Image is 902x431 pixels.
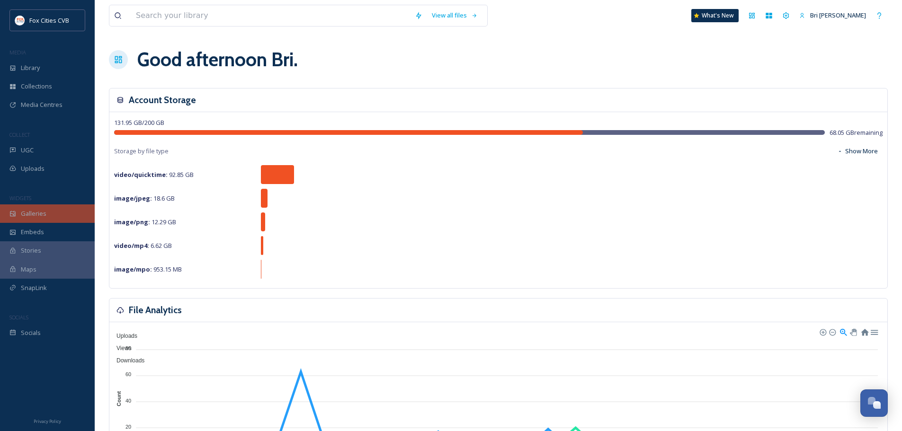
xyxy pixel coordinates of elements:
a: What's New [691,9,739,22]
span: 131.95 GB / 200 GB [114,118,164,127]
span: SnapLink [21,283,47,292]
span: Fox Cities CVB [29,16,69,25]
span: Stories [21,246,41,255]
tspan: 60 [125,371,131,377]
strong: image/jpeg : [114,194,152,202]
button: Open Chat [860,389,888,417]
div: Zoom Out [829,328,835,335]
text: Count [116,391,122,406]
span: UGC [21,146,34,155]
input: Search your library [131,5,410,26]
span: 68.05 GB remaining [830,128,883,137]
span: 6.62 GB [114,241,172,250]
div: Menu [870,327,878,335]
span: Views [109,345,132,352]
span: WIDGETS [9,194,31,202]
span: 953.15 MB [114,265,182,273]
a: Bri [PERSON_NAME] [795,6,871,25]
span: Media Centres [21,100,63,109]
div: Selection Zoom [839,327,847,335]
span: Storage by file type [114,147,169,156]
strong: video/quicktime : [114,170,168,179]
span: 18.6 GB [114,194,175,202]
a: Privacy Policy [34,415,61,426]
h3: Account Storage [129,93,196,107]
span: Maps [21,265,36,274]
span: 12.29 GB [114,218,176,226]
button: Show More [832,142,883,160]
span: Downloads [109,357,144,364]
span: Galleries [21,209,46,218]
span: Socials [21,328,41,337]
img: images.png [15,16,25,25]
span: Privacy Policy [34,418,61,424]
tspan: 20 [125,424,131,430]
span: Uploads [21,164,45,173]
span: Embeds [21,228,44,237]
span: MEDIA [9,49,26,56]
span: COLLECT [9,131,30,138]
span: 92.85 GB [114,170,194,179]
strong: image/mpo : [114,265,152,273]
h3: File Analytics [129,303,182,317]
tspan: 80 [125,345,131,351]
strong: video/mp4 : [114,241,149,250]
span: Bri [PERSON_NAME] [810,11,866,19]
tspan: 40 [125,397,131,403]
span: Collections [21,82,52,91]
a: View all files [427,6,482,25]
div: Panning [850,329,856,334]
div: Zoom In [819,328,826,335]
span: SOCIALS [9,314,28,321]
span: Uploads [109,333,137,339]
div: Reset Zoom [860,327,868,335]
span: Library [21,63,40,72]
strong: image/png : [114,218,150,226]
h1: Good afternoon Bri . [137,45,298,74]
